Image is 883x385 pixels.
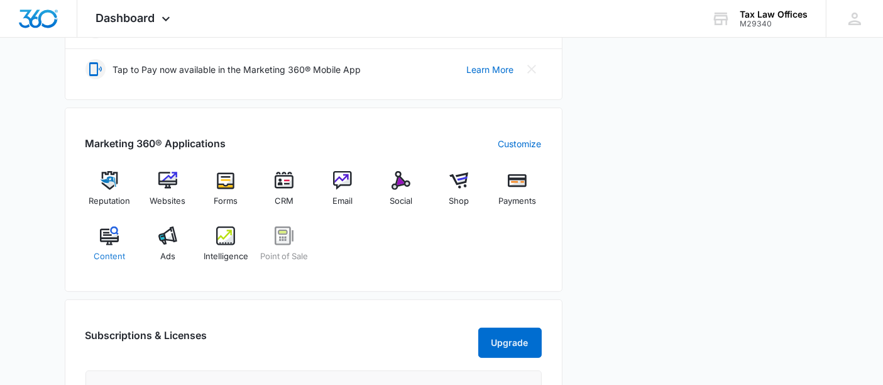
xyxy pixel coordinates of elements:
[740,9,808,20] div: account name
[202,226,250,272] a: Intelligence
[260,226,309,272] a: Point of Sale
[390,195,412,208] span: Social
[89,195,130,208] span: Reputation
[740,20,808,28] div: account id
[113,63,361,76] p: Tap to Pay now available in the Marketing 360® Mobile App
[94,250,125,263] span: Content
[85,136,226,151] h2: Marketing 360® Applications
[332,195,353,208] span: Email
[522,59,542,79] button: Close
[96,11,155,25] span: Dashboard
[498,137,542,150] a: Customize
[143,226,192,272] a: Ads
[376,171,425,216] a: Social
[204,250,248,263] span: Intelligence
[449,195,469,208] span: Shop
[498,195,536,208] span: Payments
[435,171,483,216] a: Shop
[275,195,293,208] span: CRM
[160,250,175,263] span: Ads
[260,250,308,263] span: Point of Sale
[85,328,207,353] h2: Subscriptions & Licenses
[260,171,309,216] a: CRM
[467,63,514,76] a: Learn More
[150,195,185,208] span: Websites
[319,171,367,216] a: Email
[85,226,134,272] a: Content
[493,171,542,216] a: Payments
[143,171,192,216] a: Websites
[202,171,250,216] a: Forms
[478,328,542,358] button: Upgrade
[85,171,134,216] a: Reputation
[214,195,238,208] span: Forms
